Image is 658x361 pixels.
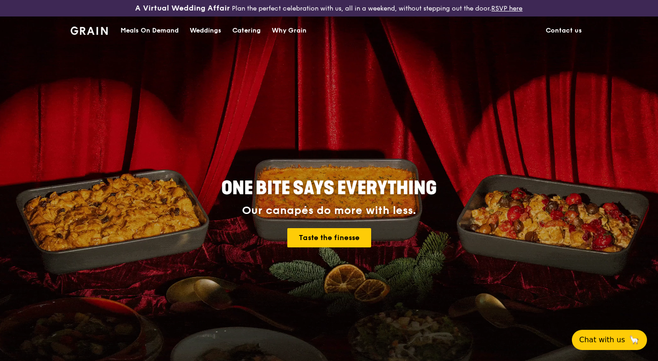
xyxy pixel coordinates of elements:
a: Taste the finesse [287,228,371,247]
a: Why Grain [266,17,312,44]
span: Chat with us [579,334,625,345]
img: Grain [71,27,108,35]
a: Weddings [184,17,227,44]
div: Weddings [190,17,221,44]
a: Contact us [540,17,587,44]
h3: A Virtual Wedding Affair [135,4,230,13]
div: Our canapés do more with less. [164,204,494,217]
span: ONE BITE SAYS EVERYTHING [221,177,437,199]
button: Chat with us🦙 [572,330,647,350]
div: Plan the perfect celebration with us, all in a weekend, without stepping out the door. [110,4,548,13]
div: Meals On Demand [121,17,179,44]
div: Why Grain [272,17,307,44]
a: GrainGrain [71,16,108,44]
span: 🦙 [629,334,640,345]
a: Catering [227,17,266,44]
div: Catering [232,17,261,44]
a: RSVP here [491,5,522,12]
